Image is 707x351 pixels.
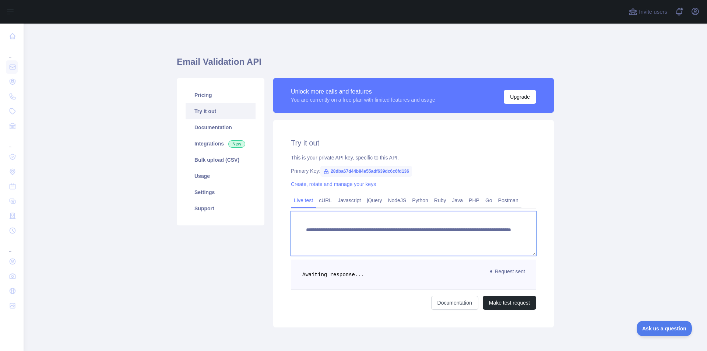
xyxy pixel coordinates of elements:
[228,140,245,148] span: New
[186,136,256,152] a: Integrations New
[487,267,529,276] span: Request sent
[6,44,18,59] div: ...
[291,154,536,161] div: This is your private API key, specific to this API.
[186,168,256,184] a: Usage
[627,6,669,18] button: Invite users
[291,96,435,103] div: You are currently on a free plan with limited features and usage
[186,184,256,200] a: Settings
[495,194,521,206] a: Postman
[409,194,431,206] a: Python
[431,296,478,310] a: Documentation
[6,239,18,253] div: ...
[639,8,667,16] span: Invite users
[482,194,495,206] a: Go
[186,200,256,217] a: Support
[302,272,364,278] span: Awaiting response...
[291,167,536,175] div: Primary Key:
[186,119,256,136] a: Documentation
[431,194,449,206] a: Ruby
[291,181,376,187] a: Create, rotate and manage your keys
[177,56,554,74] h1: Email Validation API
[504,90,536,104] button: Upgrade
[291,87,435,96] div: Unlock more calls and features
[483,296,536,310] button: Make test request
[291,138,536,148] h2: Try it out
[186,87,256,103] a: Pricing
[466,194,482,206] a: PHP
[320,166,412,177] span: 28dba67d44b84e55adf639dc6c6fd136
[186,103,256,119] a: Try it out
[6,134,18,149] div: ...
[186,152,256,168] a: Bulk upload (CSV)
[291,194,316,206] a: Live test
[316,194,335,206] a: cURL
[335,194,364,206] a: Javascript
[449,194,466,206] a: Java
[364,194,385,206] a: jQuery
[385,194,409,206] a: NodeJS
[637,321,692,336] iframe: Toggle Customer Support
